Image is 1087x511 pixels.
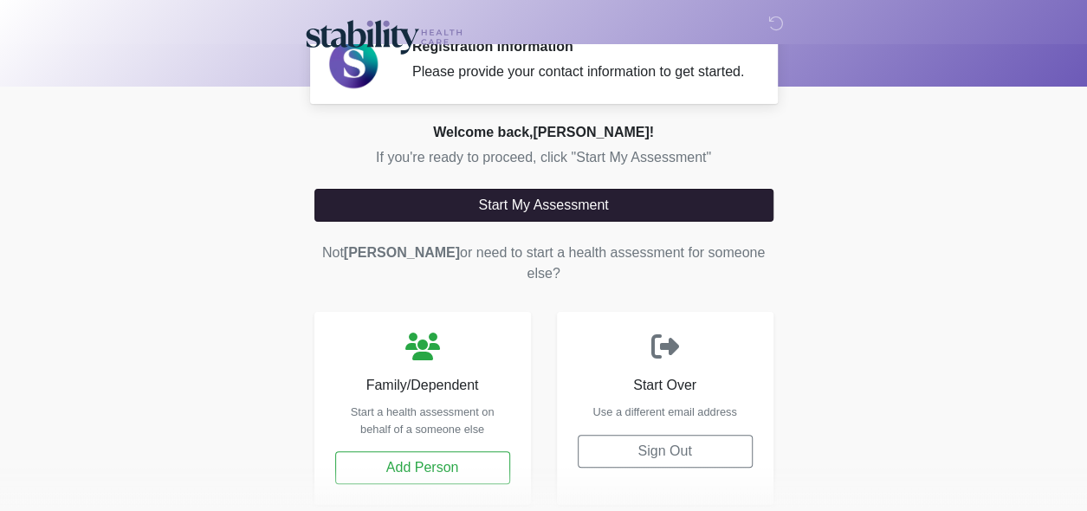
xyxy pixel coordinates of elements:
[335,404,510,437] p: Start a health assessment on behalf of a someone else
[344,245,460,260] span: [PERSON_NAME]
[314,189,773,222] button: Start My Assessment
[314,124,773,140] h2: Welcome back, !
[314,147,773,168] p: If you're ready to proceed, click "Start My Assessment"
[335,377,510,393] h6: Family/Dependent
[578,435,753,468] button: Sign Out
[314,243,773,284] p: Not or need to start a health assessment for someone else?
[297,13,470,57] img: Stability Healthcare Logo
[578,377,753,393] h6: Start Over
[578,404,753,420] p: Use a different email address
[412,61,747,82] div: Please provide your contact information to get started.
[533,125,649,139] span: [PERSON_NAME]
[335,451,510,484] button: Add Person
